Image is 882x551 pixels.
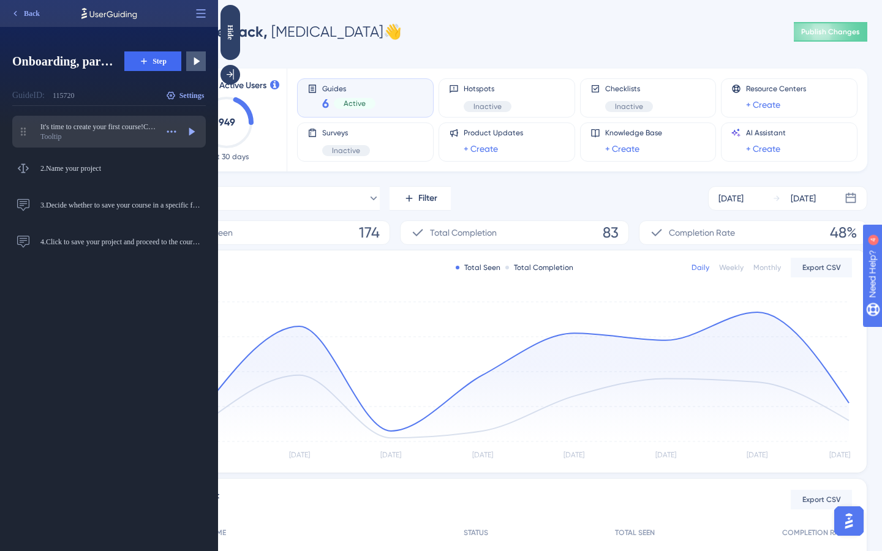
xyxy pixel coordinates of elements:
[464,128,523,138] span: Product Updates
[40,122,157,132] span: It's time to create your first course!Click the button to continue.
[322,128,370,138] span: Surveys
[746,84,806,94] span: Resource Centers
[464,141,498,156] a: + Create
[164,86,206,105] button: Settings
[322,84,375,92] span: Guides
[802,495,841,504] span: Export CSV
[162,186,380,211] button: All Guides
[615,102,643,111] span: Inactive
[5,4,45,23] button: Back
[747,451,767,459] tspan: [DATE]
[473,102,502,111] span: Inactive
[322,95,329,112] span: 6
[464,528,488,538] span: STATUS
[464,84,511,94] span: Hotspots
[12,88,45,103] div: Guide ID:
[669,225,735,240] span: Completion Rate
[179,91,205,100] span: Settings
[162,22,402,42] div: [MEDICAL_DATA] 👋
[40,132,157,141] div: Tooltip
[563,451,584,459] tspan: [DATE]
[791,490,852,509] button: Export CSV
[605,141,639,156] a: + Create
[505,263,573,272] div: Total Completion
[472,451,493,459] tspan: [DATE]
[29,3,77,18] span: Need Help?
[124,51,181,71] button: Step
[456,263,500,272] div: Total Seen
[746,97,780,112] a: + Create
[40,237,201,247] span: 4. Click to save your project and proceed to the course outline.
[692,263,709,272] div: Daily
[24,9,40,18] span: Back
[802,263,841,272] span: Export CSV
[332,146,360,156] span: Inactive
[430,225,497,240] span: Total Completion
[794,22,867,42] button: Publish Changes
[655,451,676,459] tspan: [DATE]
[830,223,857,242] span: 48%
[782,528,846,538] span: COMPLETION RATE
[719,263,744,272] div: Weekly
[605,84,653,94] span: Checklists
[718,191,744,206] div: [DATE]
[791,191,816,206] div: [DATE]
[153,56,167,66] span: Step
[219,116,235,128] text: 949
[40,163,201,173] span: 2. Name your project
[603,223,619,242] span: 83
[53,91,75,100] div: 115720
[753,263,781,272] div: Monthly
[746,128,786,138] span: AI Assistant
[85,6,89,16] div: 4
[359,223,380,242] span: 174
[605,128,662,138] span: Knowledge Base
[205,152,249,162] span: Last 30 days
[791,258,852,277] button: Export CSV
[380,451,401,459] tspan: [DATE]
[344,99,366,108] span: Active
[746,141,780,156] a: + Create
[418,191,437,206] span: Filter
[829,451,850,459] tspan: [DATE]
[801,27,860,37] span: Publish Changes
[12,53,115,70] span: Onboarding, part 1 - create project
[390,186,451,211] button: Filter
[40,200,201,210] span: 3. Decide whether to save your course in a specific folder (subfolder) or in the root directory.
[187,78,266,93] span: Monthly Active Users
[289,451,310,459] tspan: [DATE]
[615,528,655,538] span: TOTAL SEEN
[831,503,867,539] iframe: UserGuiding AI Assistant Launcher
